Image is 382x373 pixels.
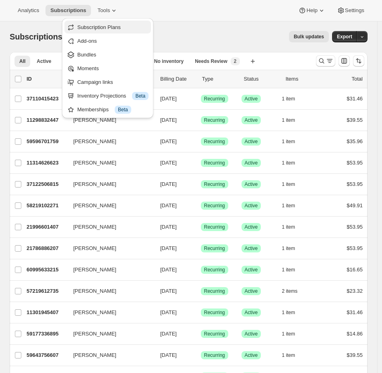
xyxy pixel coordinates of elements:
[93,5,123,16] button: Tools
[282,117,295,123] span: 1 item
[204,160,225,166] span: Recurring
[282,309,295,316] span: 1 item
[73,266,116,274] span: [PERSON_NAME]
[282,350,304,361] button: 1 item
[27,93,363,104] div: 37110415423[PERSON_NAME][DATE]SuccessRecurringSuccessActive1 item$31.46
[195,58,227,65] span: Needs Review
[282,328,304,340] button: 1 item
[282,115,304,126] button: 1 item
[64,21,151,33] button: Subscription Plans
[68,263,149,276] button: [PERSON_NAME]
[160,352,177,358] span: [DATE]
[285,75,321,83] div: Items
[282,285,306,297] button: 2 items
[27,328,363,340] div: 59177336895[PERSON_NAME][DATE]SuccessRecurringSuccessActive1 item$14.86
[73,159,116,167] span: [PERSON_NAME]
[27,223,67,231] p: 21996601407
[64,48,151,61] button: Bundles
[27,351,67,359] p: 59643756607
[68,242,149,255] button: [PERSON_NAME]
[244,75,279,83] p: Status
[73,351,116,359] span: [PERSON_NAME]
[282,200,304,211] button: 1 item
[245,138,258,145] span: Active
[64,75,151,88] button: Campaign links
[245,160,258,166] span: Active
[282,96,295,102] span: 1 item
[353,55,364,67] button: Sort the results
[246,56,259,67] button: Create new view
[347,245,363,251] span: $53.95
[68,285,149,298] button: [PERSON_NAME]
[204,352,225,358] span: Recurring
[282,352,295,358] span: 1 item
[204,224,225,230] span: Recurring
[27,221,363,233] div: 21996601407[PERSON_NAME][DATE]SuccessRecurringSuccessActive1 item$53.95
[282,264,304,275] button: 1 item
[282,245,295,252] span: 1 item
[27,350,363,361] div: 59643756607[PERSON_NAME][DATE]SuccessRecurringSuccessActive1 item$39.55
[332,5,369,16] button: Settings
[245,245,258,252] span: Active
[245,96,258,102] span: Active
[64,103,151,116] button: Memberships
[347,224,363,230] span: $53.95
[204,267,225,273] span: Recurring
[289,31,329,42] button: Bulk updates
[77,92,149,100] div: Inventory Projections
[345,7,364,14] span: Settings
[347,160,363,166] span: $53.95
[27,287,67,295] p: 57219612735
[73,308,116,317] span: [PERSON_NAME]
[64,89,151,102] button: Inventory Projections
[73,180,116,188] span: [PERSON_NAME]
[73,330,116,338] span: [PERSON_NAME]
[160,202,177,208] span: [DATE]
[245,181,258,188] span: Active
[337,33,352,40] span: Export
[282,221,304,233] button: 1 item
[10,32,62,41] span: Subscriptions
[204,331,225,337] span: Recurring
[68,349,149,362] button: [PERSON_NAME]
[347,352,363,358] span: $39.55
[77,38,97,44] span: Add-ons
[27,75,363,83] div: IDCustomerBilling DateTypeStatusItemsTotal
[13,5,44,16] button: Analytics
[77,65,99,71] span: Moments
[245,224,258,230] span: Active
[347,117,363,123] span: $39.55
[68,306,149,319] button: [PERSON_NAME]
[68,221,149,233] button: [PERSON_NAME]
[73,202,116,210] span: [PERSON_NAME]
[282,307,304,318] button: 1 item
[27,115,363,126] div: 11298832447[PERSON_NAME][DATE]SuccessRecurringSuccessActive1 item$39.55
[19,58,25,65] span: All
[347,331,363,337] span: $14.86
[68,156,149,169] button: [PERSON_NAME]
[27,75,67,83] p: ID
[282,160,295,166] span: 1 item
[347,288,363,294] span: $23.32
[73,138,116,146] span: [PERSON_NAME]
[204,245,225,252] span: Recurring
[204,202,225,209] span: Recurring
[160,267,177,273] span: [DATE]
[282,243,304,254] button: 1 item
[45,5,91,16] button: Subscriptions
[68,199,149,212] button: [PERSON_NAME]
[204,138,225,145] span: Recurring
[68,178,149,191] button: [PERSON_NAME]
[347,181,363,187] span: $53.95
[282,157,304,169] button: 1 item
[347,202,363,208] span: $49.91
[27,243,363,254] div: 21786886207[PERSON_NAME][DATE]SuccessRecurringSuccessActive1 item$53.95
[282,181,295,188] span: 1 item
[160,117,177,123] span: [DATE]
[27,136,363,147] div: 59596701759[PERSON_NAME][DATE]SuccessRecurringSuccessActive1 item$35.96
[37,58,51,65] span: Active
[27,285,363,297] div: 57219612735[PERSON_NAME][DATE]SuccessRecurringSuccessActive2 items$23.32
[97,7,110,14] span: Tools
[245,352,258,358] span: Active
[245,117,258,123] span: Active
